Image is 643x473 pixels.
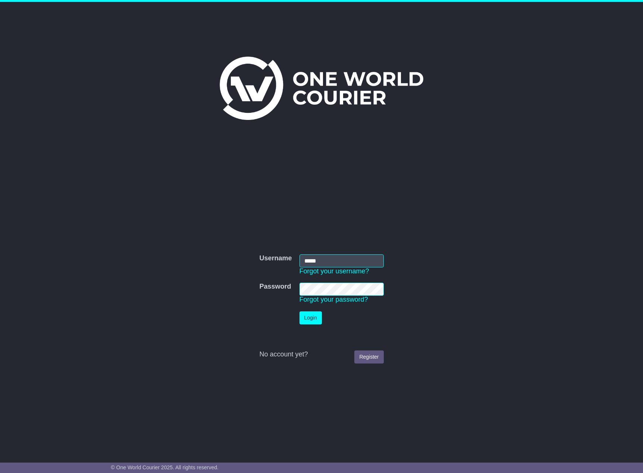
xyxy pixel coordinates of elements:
[299,311,322,324] button: Login
[111,464,219,470] span: © One World Courier 2025. All rights reserved.
[299,296,368,303] a: Forgot your password?
[299,267,369,275] a: Forgot your username?
[259,350,383,359] div: No account yet?
[220,57,423,120] img: One World
[259,254,292,263] label: Username
[259,283,291,291] label: Password
[354,350,383,364] a: Register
